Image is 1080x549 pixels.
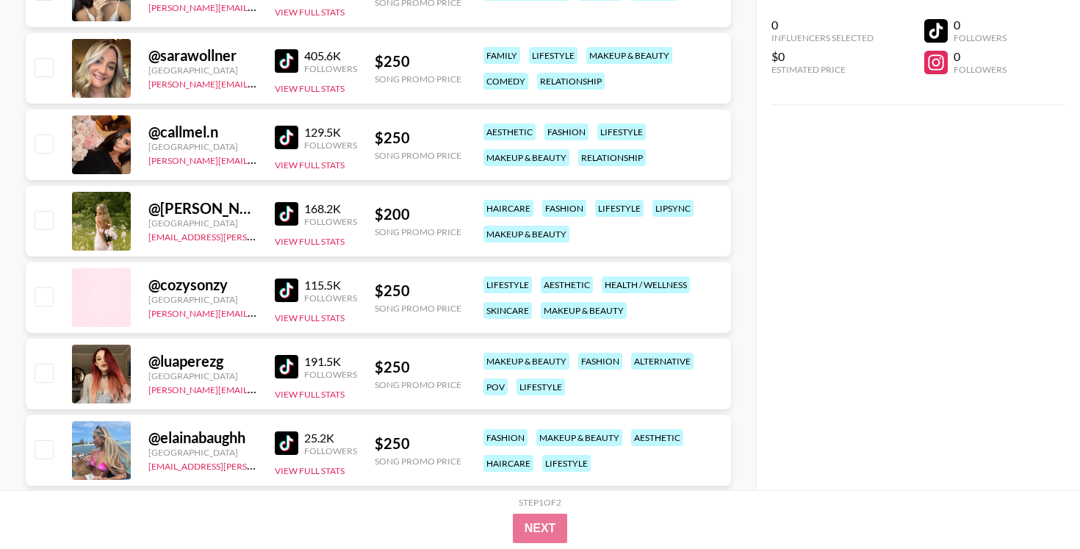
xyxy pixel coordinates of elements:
div: makeup & beauty [541,302,627,319]
img: TikTok [275,202,298,226]
div: Song Promo Price [375,379,461,390]
button: Next [513,514,568,543]
div: Followers [304,63,357,74]
div: [GEOGRAPHIC_DATA] [148,65,257,76]
a: [PERSON_NAME][EMAIL_ADDRESS][DOMAIN_NAME] [148,152,366,166]
button: View Full Stats [275,159,345,171]
div: makeup & beauty [536,429,622,446]
div: fashion [483,429,528,446]
div: alternative [631,353,694,370]
div: $ 250 [375,281,461,300]
img: TikTok [275,431,298,455]
div: $ 250 [375,52,461,71]
div: Followers [304,293,357,304]
div: Estimated Price [771,64,874,75]
div: $ 250 [375,434,461,453]
div: 129.5K [304,125,357,140]
img: TikTok [275,355,298,378]
img: TikTok [275,49,298,73]
div: @ luaperezg [148,352,257,370]
div: makeup & beauty [483,226,569,243]
div: family [483,47,520,64]
div: 0 [954,18,1007,32]
div: Followers [304,216,357,227]
div: Followers [954,32,1007,43]
div: lifestyle [516,378,565,395]
button: View Full Stats [275,312,345,323]
div: lifestyle [542,455,591,472]
div: 0 [771,18,874,32]
div: Song Promo Price [375,150,461,161]
div: Step 1 of 2 [519,497,561,508]
div: Influencers Selected [771,32,874,43]
div: makeup & beauty [483,149,569,166]
div: Song Promo Price [375,303,461,314]
div: comedy [483,73,528,90]
div: aesthetic [483,123,536,140]
div: [GEOGRAPHIC_DATA] [148,447,257,458]
div: lipsync [652,200,694,217]
button: View Full Stats [275,465,345,476]
div: pov [483,378,508,395]
div: fashion [578,353,622,370]
a: [PERSON_NAME][EMAIL_ADDRESS][DOMAIN_NAME] [148,76,366,90]
div: [GEOGRAPHIC_DATA] [148,370,257,381]
div: $0 [771,49,874,64]
div: $ 200 [375,205,461,223]
div: @ sarawollner [148,46,257,65]
div: @ callmel.n [148,123,257,141]
a: [PERSON_NAME][EMAIL_ADDRESS][PERSON_NAME][DOMAIN_NAME] [148,305,436,319]
div: [GEOGRAPHIC_DATA] [148,294,257,305]
div: @ cozysonzy [148,276,257,294]
div: lifestyle [483,276,532,293]
div: 405.6K [304,49,357,63]
div: 25.2K [304,431,357,445]
div: makeup & beauty [586,47,672,64]
img: TikTok [275,279,298,302]
div: lifestyle [595,200,644,217]
div: fashion [542,200,586,217]
div: [GEOGRAPHIC_DATA] [148,218,257,229]
div: relationship [537,73,605,90]
a: [EMAIL_ADDRESS][PERSON_NAME][DOMAIN_NAME] [148,229,366,243]
div: 0 [954,49,1007,64]
a: [EMAIL_ADDRESS][PERSON_NAME][DOMAIN_NAME] [148,458,366,472]
img: TikTok [275,126,298,149]
div: makeup & beauty [483,353,569,370]
div: @ [PERSON_NAME].[GEOGRAPHIC_DATA] [148,199,257,218]
div: $ 250 [375,358,461,376]
div: 168.2K [304,201,357,216]
div: Followers [304,445,357,456]
div: 191.5K [304,354,357,369]
div: haircare [483,455,533,472]
div: haircare [483,200,533,217]
div: Song Promo Price [375,226,461,237]
iframe: Drift Widget Chat Controller [1007,476,1062,531]
div: aesthetic [631,429,683,446]
div: Followers [304,140,357,151]
div: health / wellness [602,276,690,293]
div: 115.5K [304,278,357,293]
div: lifestyle [597,123,646,140]
div: Followers [304,369,357,380]
button: View Full Stats [275,7,345,18]
button: View Full Stats [275,236,345,247]
div: [GEOGRAPHIC_DATA] [148,141,257,152]
div: Followers [954,64,1007,75]
div: Song Promo Price [375,456,461,467]
div: fashion [544,123,588,140]
button: View Full Stats [275,83,345,94]
div: relationship [578,149,646,166]
a: [PERSON_NAME][EMAIL_ADDRESS][PERSON_NAME][DOMAIN_NAME] [148,381,436,395]
div: Song Promo Price [375,73,461,85]
div: $ 250 [375,129,461,147]
button: View Full Stats [275,389,345,400]
div: lifestyle [529,47,577,64]
div: aesthetic [541,276,593,293]
div: @ elainabaughh [148,428,257,447]
div: skincare [483,302,532,319]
